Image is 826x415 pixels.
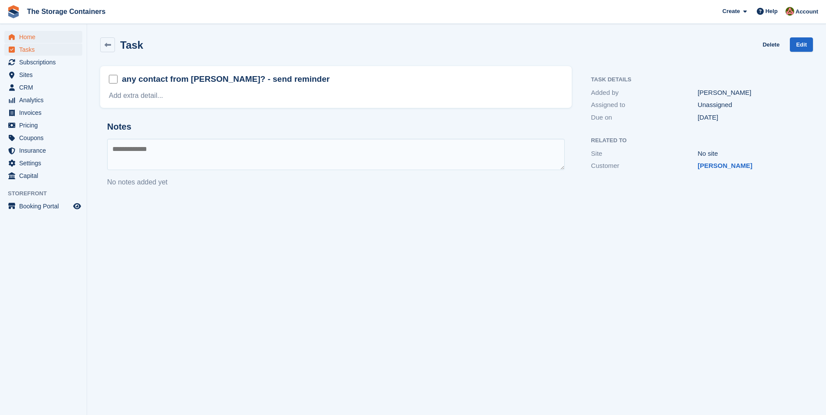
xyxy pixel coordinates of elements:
[4,31,82,43] a: menu
[4,132,82,144] a: menu
[4,170,82,182] a: menu
[4,144,82,157] a: menu
[107,178,168,186] span: No notes added yet
[698,113,804,123] div: [DATE]
[19,157,71,169] span: Settings
[19,81,71,94] span: CRM
[591,100,698,110] div: Assigned to
[109,92,163,99] a: Add extra detail...
[72,201,82,211] a: Preview store
[4,69,82,81] a: menu
[19,107,71,119] span: Invoices
[19,144,71,157] span: Insurance
[4,94,82,106] a: menu
[19,69,71,81] span: Sites
[762,37,779,52] a: Delete
[4,119,82,131] a: menu
[698,88,804,98] div: [PERSON_NAME]
[24,4,109,19] a: The Storage Containers
[107,122,565,132] h2: Notes
[591,161,698,171] div: Customer
[4,107,82,119] a: menu
[4,200,82,212] a: menu
[120,39,143,51] h2: Task
[722,7,740,16] span: Create
[4,157,82,169] a: menu
[591,149,698,159] div: Site
[8,189,87,198] span: Storefront
[591,113,698,123] div: Due on
[19,56,71,68] span: Subscriptions
[19,94,71,106] span: Analytics
[19,44,71,56] span: Tasks
[4,56,82,68] a: menu
[591,88,698,98] div: Added by
[4,44,82,56] a: menu
[19,132,71,144] span: Coupons
[19,200,71,212] span: Booking Portal
[4,81,82,94] a: menu
[790,37,813,52] a: Edit
[591,137,804,144] h2: Related to
[786,7,794,16] img: Kirsty Simpson
[698,100,804,110] div: Unassigned
[19,31,71,43] span: Home
[591,77,804,83] h2: Task Details
[698,149,804,159] div: No site
[7,5,20,18] img: stora-icon-8386f47178a22dfd0bd8f6a31ec36ba5ce8667c1dd55bd0f319d3a0aa187defe.svg
[796,7,818,16] span: Account
[698,162,752,169] a: [PERSON_NAME]
[19,170,71,182] span: Capital
[19,119,71,131] span: Pricing
[122,74,330,85] h2: any contact from [PERSON_NAME]? - send reminder
[765,7,778,16] span: Help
